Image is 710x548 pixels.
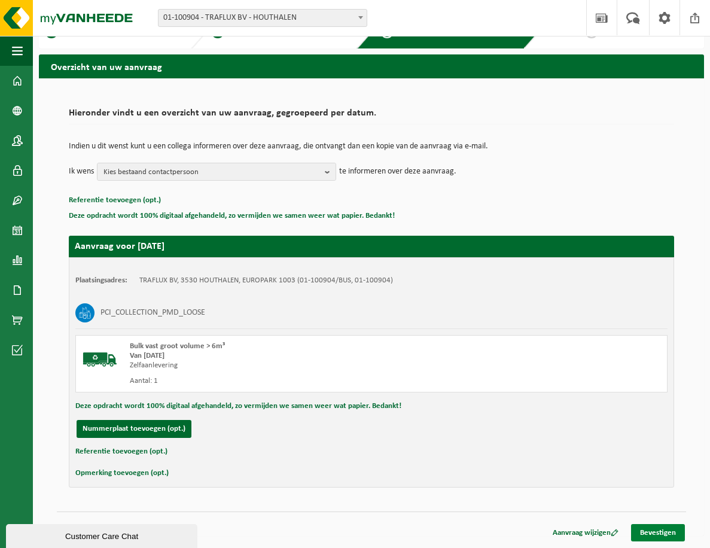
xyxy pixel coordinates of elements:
[77,420,191,438] button: Nummerplaat toevoegen (opt.)
[130,352,164,360] strong: Van [DATE]
[103,163,320,181] span: Kies bestaand contactpersoon
[6,522,200,548] iframe: chat widget
[75,276,127,284] strong: Plaatsingsadres:
[130,361,419,370] div: Zelfaanlevering
[159,10,367,26] span: 01-100904 - TRAFLUX BV - HOUTHALEN
[69,108,674,124] h2: Hieronder vindt u een overzicht van uw aanvraag, gegroepeerd per datum.
[39,54,704,78] h2: Overzicht van uw aanvraag
[158,9,367,27] span: 01-100904 - TRAFLUX BV - HOUTHALEN
[75,242,164,251] strong: Aanvraag voor [DATE]
[130,342,225,350] span: Bulk vast groot volume > 6m³
[69,208,395,224] button: Deze opdracht wordt 100% digitaal afgehandeld, zo vermijden we samen weer wat papier. Bedankt!
[97,163,336,181] button: Kies bestaand contactpersoon
[130,376,419,386] div: Aantal: 1
[631,524,685,541] a: Bevestigen
[69,142,674,151] p: Indien u dit wenst kunt u een collega informeren over deze aanvraag, die ontvangt dan een kopie v...
[75,465,169,481] button: Opmerking toevoegen (opt.)
[544,524,627,541] a: Aanvraag wijzigen
[139,276,393,285] td: TRAFLUX BV, 3530 HOUTHALEN, EUROPARK 1003 (01-100904/BUS, 01-100904)
[75,444,167,459] button: Referentie toevoegen (opt.)
[339,163,456,181] p: te informeren over deze aanvraag.
[69,163,94,181] p: Ik wens
[100,303,205,322] h3: PCI_COLLECTION_PMD_LOOSE
[69,193,161,208] button: Referentie toevoegen (opt.)
[75,398,401,414] button: Deze opdracht wordt 100% digitaal afgehandeld, zo vermijden we samen weer wat papier. Bedankt!
[82,342,118,377] img: BL-SO-LV.png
